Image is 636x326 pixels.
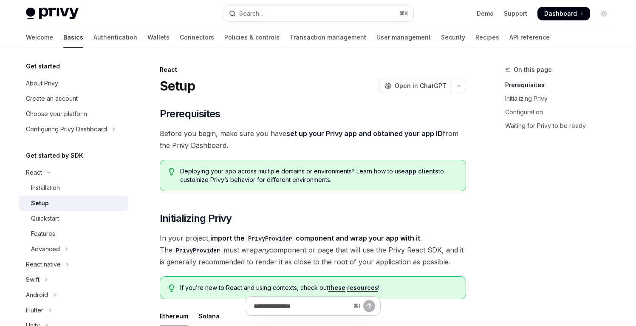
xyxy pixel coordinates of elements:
a: resources [347,284,378,292]
a: Basics [63,27,83,48]
a: Wallets [147,27,170,48]
span: Deploying your app across multiple domains or environments? Learn how to use to customize Privy’s... [180,167,457,184]
a: Policies & controls [224,27,280,48]
code: PrivyProvider [245,234,296,243]
svg: Tip [169,168,175,176]
button: Toggle Android section [19,287,128,303]
div: Flutter [26,305,43,315]
em: any [258,246,269,254]
button: Toggle Flutter section [19,303,128,318]
a: Setup [19,196,128,211]
a: Demo [477,9,494,18]
div: Search... [239,9,263,19]
span: Dashboard [544,9,577,18]
a: Support [504,9,527,18]
div: Installation [31,183,60,193]
div: React native [26,259,61,269]
a: these [328,284,345,292]
div: About Privy [26,78,58,88]
div: Configuring Privy Dashboard [26,124,107,134]
h5: Get started [26,61,60,71]
input: Ask a question... [254,297,350,315]
a: Create an account [19,91,128,106]
div: React [160,65,466,74]
div: Choose your platform [26,109,87,119]
div: Features [31,229,55,239]
a: Transaction management [290,27,366,48]
a: Connectors [180,27,214,48]
button: Open in ChatGPT [379,79,452,93]
a: set up your Privy app and obtained your app ID [286,129,443,138]
span: Before you begin, make sure you have from the Privy Dashboard. [160,128,466,151]
button: Toggle Swift section [19,272,128,287]
span: Initializing Privy [160,212,232,225]
button: Send message [363,300,375,312]
a: Features [19,226,128,241]
code: PrivyProvider [172,246,223,255]
button: Toggle React section [19,165,128,180]
a: Quickstart [19,211,128,226]
div: Create an account [26,94,78,104]
span: Open in ChatGPT [395,82,447,90]
div: React [26,167,42,178]
div: Quickstart [31,213,59,224]
span: Prerequisites [160,107,220,121]
strong: import the component and wrap your app with it [210,234,420,242]
div: Advanced [31,244,60,254]
a: app clients [405,167,438,175]
span: ⌘ K [399,10,408,17]
h5: Get started by SDK [26,150,83,161]
a: Security [441,27,465,48]
button: Toggle dark mode [597,7,611,20]
a: About Privy [19,76,128,91]
span: If you’re new to React and using contexts, check out ! [180,283,457,292]
div: Setup [31,198,49,208]
div: Swift [26,275,40,285]
button: Open search [223,6,413,21]
a: Configuration [505,105,617,119]
a: Dashboard [537,7,590,20]
button: Toggle Advanced section [19,241,128,257]
a: User management [376,27,431,48]
button: Toggle React native section [19,257,128,272]
span: In your project, . The must wrap component or page that will use the Privy React SDK, and it is g... [160,232,466,268]
a: Installation [19,180,128,196]
a: Prerequisites [505,78,617,92]
span: On this page [514,65,552,75]
a: Welcome [26,27,53,48]
img: light logo [26,8,79,20]
a: Authentication [93,27,137,48]
button: Toggle Configuring Privy Dashboard section [19,122,128,137]
a: Initializing Privy [505,92,617,105]
a: Recipes [475,27,499,48]
svg: Tip [169,284,175,292]
h1: Setup [160,78,195,94]
div: Android [26,290,48,300]
a: API reference [509,27,550,48]
a: Choose your platform [19,106,128,122]
a: Waiting for Privy to be ready [505,119,617,133]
